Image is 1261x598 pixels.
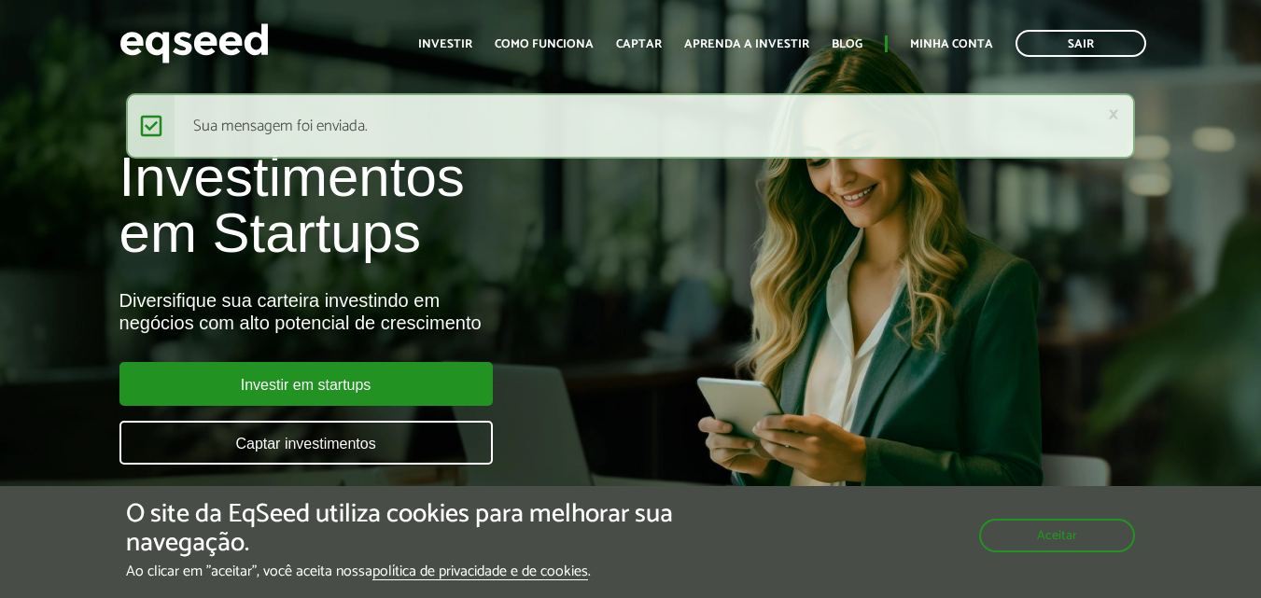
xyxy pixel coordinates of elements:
a: Sair [1016,30,1146,57]
img: EqSeed [119,19,269,68]
a: Aprenda a investir [684,38,809,50]
a: Investir em startups [119,362,493,406]
a: Como funciona [495,38,594,50]
h1: Investimentos em Startups [119,149,722,261]
p: Ao clicar em "aceitar", você aceita nossa . [126,563,731,580]
a: Minha conta [910,38,993,50]
a: × [1108,104,1119,124]
a: Blog [832,38,862,50]
a: Investir [418,38,472,50]
div: Sua mensagem foi enviada. [126,93,1135,159]
div: Diversifique sua carteira investindo em negócios com alto potencial de crescimento [119,289,722,334]
button: Aceitar [979,519,1135,552]
h5: O site da EqSeed utiliza cookies para melhorar sua navegação. [126,500,731,558]
a: Captar investimentos [119,421,493,465]
a: Captar [616,38,662,50]
a: política de privacidade e de cookies [372,564,588,580]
